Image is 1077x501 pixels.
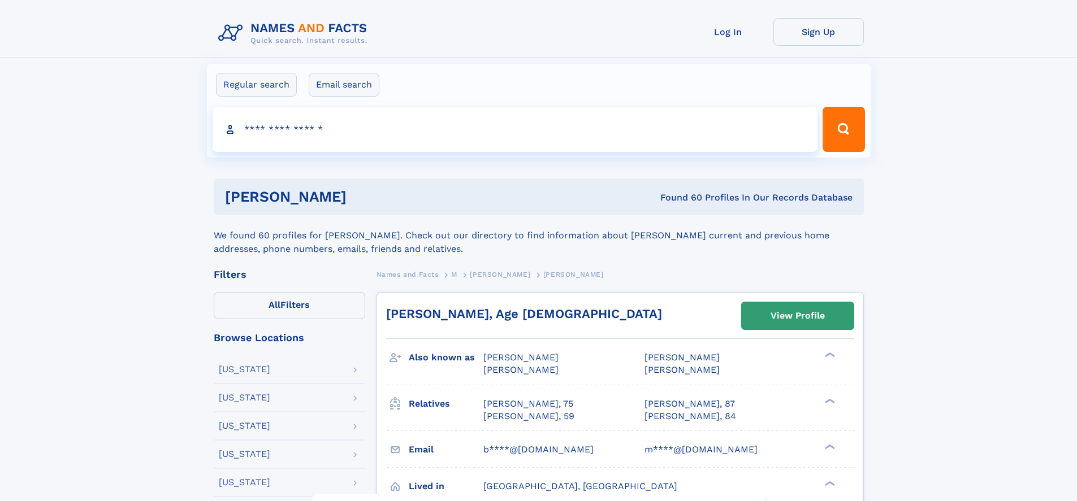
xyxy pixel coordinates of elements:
[742,302,854,329] a: View Profile
[683,18,773,46] a: Log In
[645,364,720,375] span: [PERSON_NAME]
[483,398,573,410] a: [PERSON_NAME], 75
[645,398,735,410] a: [PERSON_NAME], 87
[822,443,836,450] div: ❯
[822,480,836,487] div: ❯
[219,421,270,430] div: [US_STATE]
[214,269,365,280] div: Filters
[645,410,736,422] a: [PERSON_NAME], 84
[219,365,270,374] div: [US_STATE]
[269,299,280,310] span: All
[409,348,483,367] h3: Also known as
[214,292,365,319] label: Filters
[213,107,818,152] input: search input
[543,271,604,278] span: [PERSON_NAME]
[483,410,574,422] a: [PERSON_NAME], 59
[309,73,379,97] label: Email search
[822,397,836,404] div: ❯
[483,364,559,375] span: [PERSON_NAME]
[219,450,270,459] div: [US_STATE]
[225,190,504,204] h1: [PERSON_NAME]
[483,352,559,363] span: [PERSON_NAME]
[483,481,677,491] span: [GEOGRAPHIC_DATA], [GEOGRAPHIC_DATA]
[822,351,836,359] div: ❯
[451,267,457,281] a: M
[219,393,270,402] div: [US_STATE]
[214,215,864,256] div: We found 60 profiles for [PERSON_NAME]. Check out our directory to find information about [PERSON...
[214,18,377,49] img: Logo Names and Facts
[377,267,439,281] a: Names and Facts
[409,394,483,413] h3: Relatives
[409,440,483,459] h3: Email
[773,18,864,46] a: Sign Up
[216,73,297,97] label: Regular search
[451,271,457,278] span: M
[645,352,720,363] span: [PERSON_NAME]
[771,303,825,329] div: View Profile
[823,107,864,152] button: Search Button
[470,271,530,278] span: [PERSON_NAME]
[214,333,365,343] div: Browse Locations
[409,477,483,496] h3: Lived in
[386,307,662,321] a: [PERSON_NAME], Age [DEMOGRAPHIC_DATA]
[503,191,853,204] div: Found 60 Profiles In Our Records Database
[470,267,530,281] a: [PERSON_NAME]
[219,478,270,487] div: [US_STATE]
